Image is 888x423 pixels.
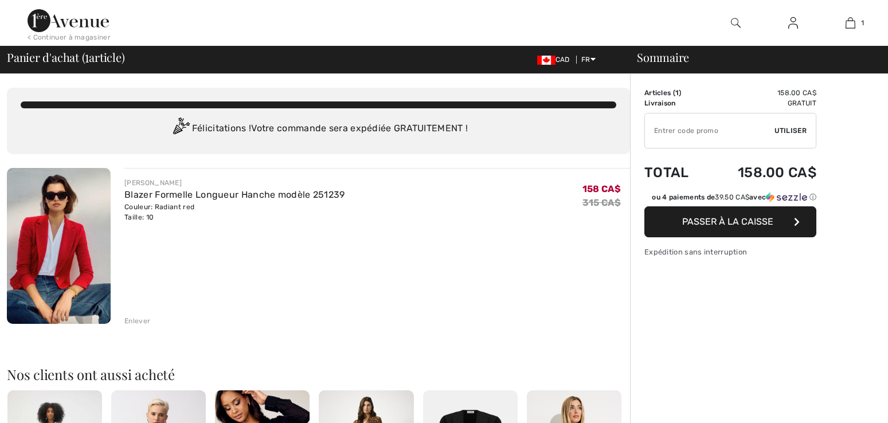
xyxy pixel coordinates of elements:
td: Livraison [644,98,706,108]
a: Blazer Formelle Longueur Hanche modèle 251239 [124,189,345,200]
img: Blazer Formelle Longueur Hanche modèle 251239 [7,168,111,324]
span: 1 [675,89,679,97]
button: Passer à la caisse [644,206,816,237]
span: 39.50 CA$ [715,193,749,201]
span: Passer à la caisse [682,216,773,227]
div: ou 4 paiements de avec [652,192,816,202]
td: Total [644,153,706,192]
img: Sezzle [766,192,807,202]
div: Couleur: Radiant red Taille: 10 [124,202,345,222]
img: Mon panier [846,16,855,30]
div: < Continuer à magasiner [28,32,111,42]
h2: Nos clients ont aussi acheté [7,367,630,381]
span: FR [581,56,596,64]
span: 1 [861,18,864,28]
div: ou 4 paiements de39.50 CA$avecSezzle Cliquez pour en savoir plus sur Sezzle [644,192,816,206]
span: Utiliser [774,126,807,136]
span: Panier d'achat ( article) [7,52,125,63]
td: Articles ( ) [644,88,706,98]
span: 1 [85,49,89,64]
img: Canadian Dollar [537,56,556,65]
span: 158 CA$ [582,183,621,194]
td: 158.00 CA$ [706,153,816,192]
a: Se connecter [779,16,807,30]
div: Sommaire [623,52,881,63]
s: 315 CA$ [582,197,621,208]
div: [PERSON_NAME] [124,178,345,188]
img: Congratulation2.svg [169,117,192,140]
td: 158.00 CA$ [706,88,816,98]
img: Mes infos [788,16,798,30]
img: 1ère Avenue [28,9,109,32]
span: CAD [537,56,574,64]
div: Félicitations ! Votre commande sera expédiée GRATUITEMENT ! [21,117,616,140]
a: 1 [822,16,878,30]
div: Enlever [124,316,150,326]
input: Code promo [645,113,774,148]
td: Gratuit [706,98,816,108]
div: Expédition sans interruption [644,246,816,257]
img: recherche [731,16,741,30]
